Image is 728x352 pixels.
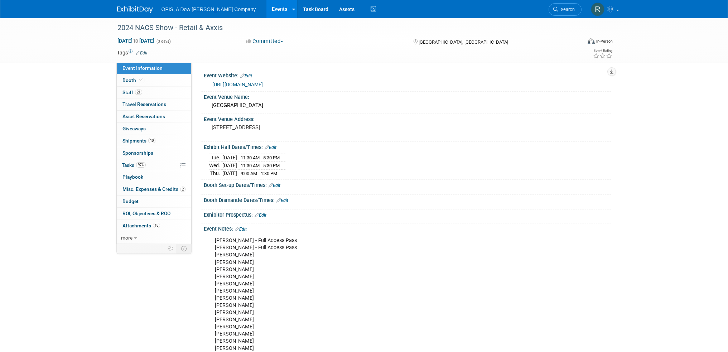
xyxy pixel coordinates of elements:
div: Event Venue Address: [204,114,611,123]
a: ROI, Objectives & ROO [117,208,191,220]
div: Event Notes: [204,223,611,233]
a: Tasks97% [117,159,191,171]
a: Playbook [117,171,191,183]
div: [GEOGRAPHIC_DATA] [209,100,606,111]
a: Shipments10 [117,135,191,147]
a: Sponsorships [117,147,191,159]
div: Booth Dismantle Dates/Times: [204,195,611,204]
span: Giveaways [122,126,146,131]
td: Toggle Event Tabs [177,244,191,253]
span: 9:00 AM - 1:30 PM [241,171,277,176]
span: Shipments [122,138,155,144]
div: 2024 NACS Show - Retail & Axxis [115,21,571,34]
span: more [121,235,132,241]
div: Exhibit Hall Dates/Times: [204,142,611,151]
img: Renee Ortner [591,3,604,16]
a: Staff21 [117,87,191,98]
span: Misc. Expenses & Credits [122,186,185,192]
a: more [117,232,191,244]
a: Edit [276,198,288,203]
a: Edit [265,145,276,150]
div: Event Venue Name: [204,92,611,101]
span: to [132,38,139,44]
span: Asset Reservations [122,114,165,119]
pre: [STREET_ADDRESS] [212,124,366,131]
span: 97% [136,162,146,168]
span: [DATE] [DATE] [117,38,155,44]
span: 11:30 AM - 5:30 PM [241,163,280,168]
td: Wed. [209,162,222,170]
span: Budget [122,198,139,204]
td: Tags [117,49,148,56]
a: Edit [255,213,266,218]
span: 21 [135,90,142,95]
div: Event Rating [593,49,612,53]
span: Staff [122,90,142,95]
a: Travel Reservations [117,98,191,110]
a: Asset Reservations [117,111,191,122]
a: Misc. Expenses & Credits2 [117,183,191,195]
a: Giveaways [117,123,191,135]
span: Tasks [122,162,146,168]
td: [DATE] [222,169,237,177]
a: Search [549,3,582,16]
a: Event Information [117,62,191,74]
button: Committed [244,38,286,45]
td: Personalize Event Tab Strip [164,244,177,253]
a: [URL][DOMAIN_NAME] [212,82,263,87]
i: Booth reservation complete [139,78,143,82]
a: Edit [235,227,247,232]
span: 2 [180,187,185,192]
span: ROI, Objectives & ROO [122,211,170,216]
a: Edit [240,73,252,78]
td: [DATE] [222,162,237,170]
span: 18 [153,223,160,228]
span: Travel Reservations [122,101,166,107]
span: Event Information [122,65,163,71]
td: Tue. [209,154,222,162]
span: 10 [148,138,155,143]
img: ExhibitDay [117,6,153,13]
span: Attachments [122,223,160,228]
a: Budget [117,196,191,207]
span: Search [558,7,575,12]
a: Edit [269,183,280,188]
div: Exhibitor Prospectus: [204,209,611,219]
div: Event Website: [204,70,611,79]
span: 11:30 AM - 5:30 PM [241,155,280,160]
span: [GEOGRAPHIC_DATA], [GEOGRAPHIC_DATA] [419,39,508,45]
span: Sponsorships [122,150,153,156]
td: [DATE] [222,154,237,162]
span: Booth [122,77,144,83]
a: Booth [117,74,191,86]
div: Event Format [539,37,613,48]
div: Booth Set-up Dates/Times: [204,180,611,189]
a: Edit [136,50,148,56]
span: OPIS, A Dow [PERSON_NAME] Company [161,6,256,12]
td: Thu. [209,169,222,177]
img: Format-Inperson.png [588,38,595,44]
a: Attachments18 [117,220,191,232]
span: Playbook [122,174,143,180]
span: (3 days) [156,39,171,44]
div: In-Person [596,39,613,44]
